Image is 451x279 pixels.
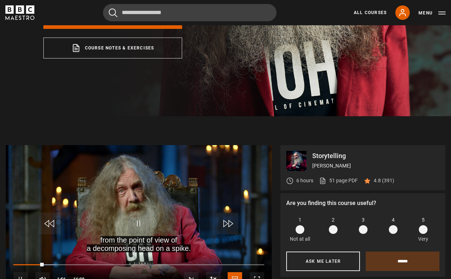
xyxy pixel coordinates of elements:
span: 5 [422,216,425,224]
p: Storytelling [312,153,439,159]
button: Toggle navigation [418,9,446,17]
svg: BBC Maestro [5,5,34,20]
span: 4 [392,216,395,224]
div: Progress Bar [13,264,264,266]
span: 3 [362,216,365,224]
p: 6 hours [296,177,313,184]
span: 1 [298,216,301,224]
button: Ask me later [286,252,360,271]
p: [PERSON_NAME] [312,162,439,170]
p: Not at all [290,235,310,243]
span: 2 [332,216,335,224]
a: 51 page PDF [319,177,358,184]
p: Very [416,235,430,243]
input: Search [103,4,276,21]
p: 4.8 (391) [374,177,394,184]
a: Course notes & exercises [43,38,182,58]
a: All Courses [354,9,387,16]
p: Are you finding this course useful? [286,199,439,208]
button: Submit the search query [109,8,117,17]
